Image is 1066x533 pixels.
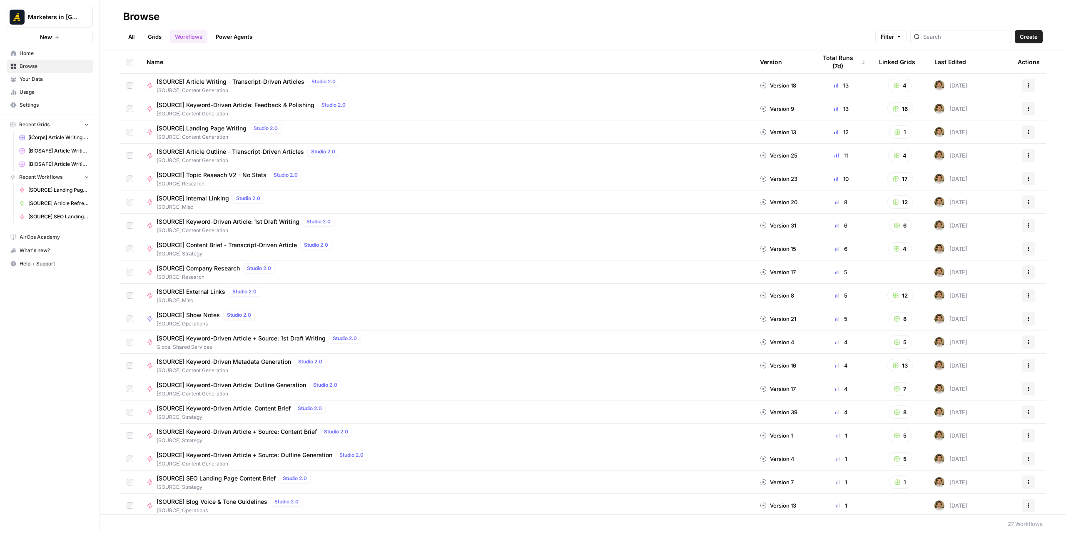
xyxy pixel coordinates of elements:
[274,171,298,179] span: Studio 2.0
[227,311,251,319] span: Studio 2.0
[333,335,357,342] span: Studio 2.0
[10,10,25,25] img: Marketers in Demand Logo
[7,47,93,60] a: Home
[15,210,93,223] a: [SOURCE] SEO Landing Page Content Brief
[147,217,747,234] a: [SOURCE] Keyword-Driven Article: 1st Draft WritingStudio 2.0[SOURCE] Content Generation
[760,291,794,300] div: Version 8
[817,338,866,346] div: 4
[157,241,297,249] span: [SOURCE] Content Brief - Transcript-Driven Article
[934,244,944,254] img: 5zyzjh3tw4s3l6pe5wy4otrd1hyg
[934,407,944,417] img: 5zyzjh3tw4s3l6pe5wy4otrd1hyg
[889,219,912,232] button: 6
[147,450,747,468] a: [SOURCE] Keyword-Driven Article + Source: Outline GenerationStudio 2.0[SOURCE] Content Generation
[889,429,912,442] button: 5
[157,413,329,421] span: [SOURCE] Strategy
[157,194,229,203] span: [SOURCE] Internal Linking
[934,50,966,73] div: Last Edited
[934,314,967,324] div: [DATE]
[236,195,260,202] span: Studio 2.0
[157,148,304,156] span: [SOURCE] Article Outline - Transcript-Driven Articles
[157,320,258,328] span: [SOURCE] Operations
[760,221,796,230] div: Version 31
[274,498,299,505] span: Studio 2.0
[15,158,93,171] a: [BIOSAFE] Article Writing-Transcript-Driven Article Grid
[760,431,793,440] div: Version 1
[157,428,317,436] span: [SOURCE] Keyword-Driven Article + Source: Content Brief
[934,267,944,277] img: 5zyzjh3tw4s3l6pe5wy4otrd1hyg
[817,81,866,90] div: 13
[157,110,353,118] span: [SOURCE] Content Generation
[15,144,93,158] a: [BIOSAFE] Article Writing - Keyword-Driven Article + Source Grid
[157,507,306,514] span: [SOURCE] Operations
[157,101,314,109] span: [SOURCE] Keyword-Driven Article: Feedback & Polishing
[157,297,264,304] span: [SOURCE] Misc
[1008,520,1043,528] div: 27 Workflows
[889,335,912,349] button: 5
[887,195,913,209] button: 12
[934,454,944,464] img: 5zyzjh3tw4s3l6pe5wy4otrd1hyg
[28,13,78,21] span: Marketers in [GEOGRAPHIC_DATA]
[760,105,794,113] div: Version 9
[28,200,89,207] span: [SOURCE] Article Refresh Writing
[934,220,967,230] div: [DATE]
[888,79,912,92] button: 4
[934,337,967,347] div: [DATE]
[934,127,967,137] div: [DATE]
[232,288,257,295] span: Studio 2.0
[147,263,747,281] a: [SOURCE] Company ResearchStudio 2.0[SOURCE] Research
[934,290,967,300] div: [DATE]
[20,233,89,241] span: AirOps Academy
[170,30,207,43] a: Workflows
[7,257,93,270] button: Help + Support
[157,87,343,94] span: [SOURCE] Content Generation
[157,288,225,296] span: [SOURCE] External Links
[147,100,747,118] a: [SOURCE] Keyword-Driven Article: Feedback & PolishingStudio 2.0[SOURCE] Content Generation
[339,451,364,459] span: Studio 2.0
[887,359,913,372] button: 13
[211,30,257,43] a: Power Agents
[934,500,967,510] div: [DATE]
[147,147,747,164] a: [SOURCE] Article Outline - Transcript-Driven ArticlesStudio 2.0[SOURCE] Content Generation
[157,483,314,491] span: [SOURCE] Strategy
[147,380,747,398] a: [SOURCE] Keyword-Driven Article: Outline GenerationStudio 2.0[SOURCE] Content Generation
[817,128,866,136] div: 12
[157,311,220,319] span: [SOURCE] Show Notes
[760,245,796,253] div: Version 15
[934,150,944,160] img: 5zyzjh3tw4s3l6pe5wy4otrd1hyg
[147,357,747,374] a: [SOURCE] Keyword-Driven Metadata GenerationStudio 2.0[SOURCE] Content Generation
[123,30,139,43] a: All
[817,50,866,73] div: Total Runs (7d)
[760,315,796,323] div: Version 21
[157,180,305,188] span: [SOURCE] Research
[934,290,944,300] img: 5zyzjh3tw4s3l6pe5wy4otrd1hyg
[760,408,797,416] div: Version 39
[934,407,967,417] div: [DATE]
[817,455,866,463] div: 1
[760,385,796,393] div: Version 17
[157,203,267,211] span: [SOURCE] Misc
[934,104,967,114] div: [DATE]
[760,198,797,206] div: Version 20
[20,50,89,57] span: Home
[889,125,912,139] button: 1
[817,245,866,253] div: 6
[157,460,371,468] span: [SOURCE] Content Generation
[760,478,794,486] div: Version 7
[306,218,331,225] span: Studio 2.0
[760,128,796,136] div: Version 13
[147,77,747,94] a: [SOURCE] Article Writing - Transcript-Driven ArticlesStudio 2.0[SOURCE] Content Generation
[7,244,93,257] button: What's new?
[147,473,747,491] a: [SOURCE] SEO Landing Page Content BriefStudio 2.0[SOURCE] Strategy
[247,265,271,272] span: Studio 2.0
[934,244,967,254] div: [DATE]
[7,244,92,257] div: What's new?
[157,381,306,389] span: [SOURCE] Keyword-Driven Article: Outline Generation
[15,183,93,197] a: [SOURCE] Landing Page Writing
[157,498,267,506] span: [SOURCE] Blog Voice & Tone Guidelines
[304,241,328,249] span: Studio 2.0
[7,230,93,244] a: AirOps Academy
[313,381,337,389] span: Studio 2.0
[157,367,329,374] span: [SOURCE] Content Generation
[147,240,747,258] a: [SOURCE] Content Brief - Transcript-Driven ArticleStudio 2.0[SOURCE] Strategy
[157,273,278,281] span: [SOURCE] Research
